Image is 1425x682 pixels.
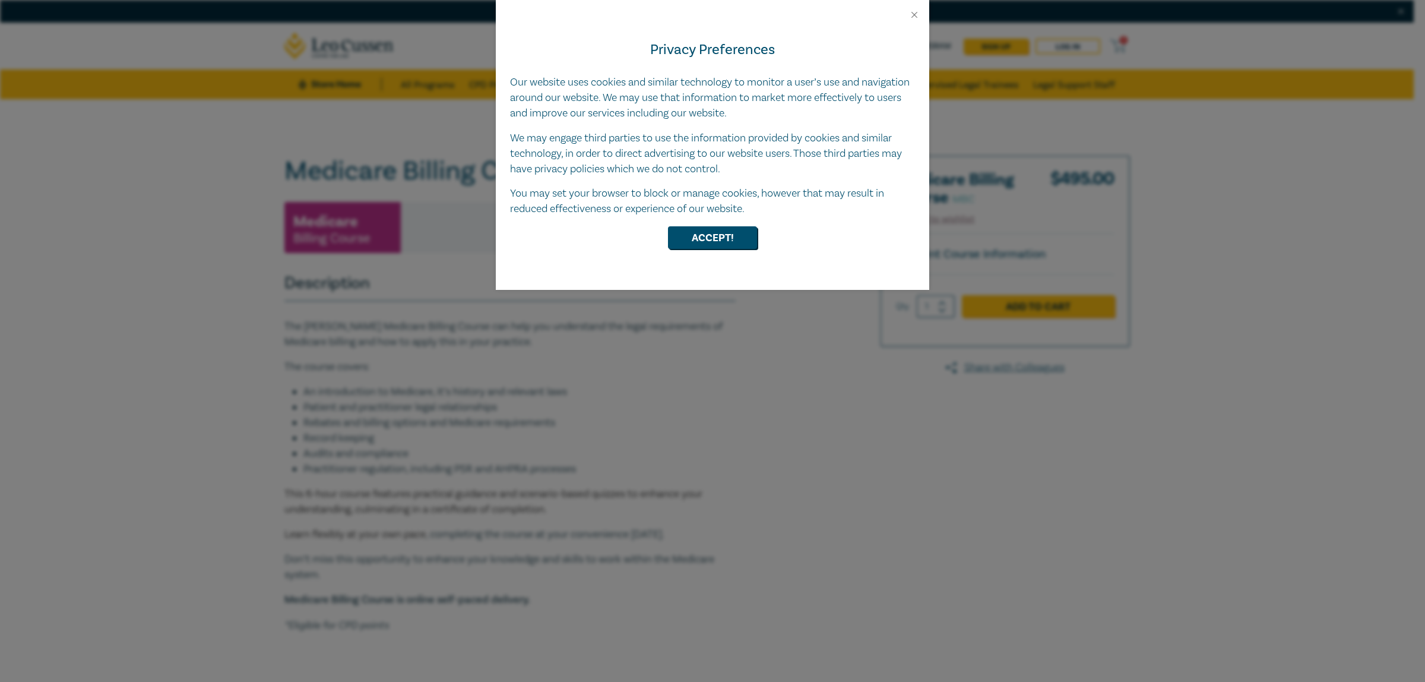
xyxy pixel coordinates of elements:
p: You may set your browser to block or manage cookies, however that may result in reduced effective... [510,186,915,217]
p: Our website uses cookies and similar technology to monitor a user’s use and navigation around our... [510,75,915,121]
button: Close [909,10,920,20]
button: Accept! [668,226,757,249]
h4: Privacy Preferences [510,39,915,61]
p: We may engage third parties to use the information provided by cookies and similar technology, in... [510,131,915,177]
